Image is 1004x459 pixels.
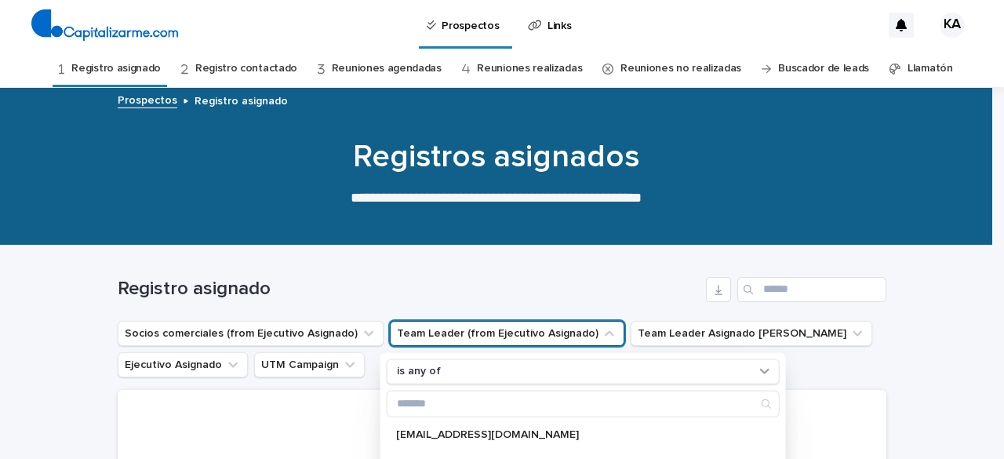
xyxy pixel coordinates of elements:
[387,390,780,417] div: Search
[254,352,365,377] button: UTM Campaign
[778,50,869,87] a: Buscador de leads
[71,50,161,87] a: Registro asignado
[31,9,178,41] img: 4arMvv9wSvmHTHbXwTim
[631,321,872,346] button: Team Leader Asignado LLamados
[396,428,755,439] p: [EMAIL_ADDRESS][DOMAIN_NAME]
[118,90,177,108] a: Prospectos
[477,50,582,87] a: Reuniones realizadas
[195,50,297,87] a: Registro contactado
[111,138,880,176] h1: Registros asignados
[940,13,965,38] div: KA
[908,50,953,87] a: Llamatón
[118,321,384,346] button: Socios comerciales (from Ejecutivo Asignado)
[332,50,442,87] a: Reuniones agendadas
[118,278,700,301] h1: Registro asignado
[390,321,624,346] button: Team Leader (from Ejecutivo Asignado)
[620,50,741,87] a: Reuniones no realizadas
[387,391,779,416] input: Search
[195,91,288,108] p: Registro asignado
[737,277,886,302] input: Search
[118,352,248,377] button: Ejecutivo Asignado
[397,365,441,378] p: is any of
